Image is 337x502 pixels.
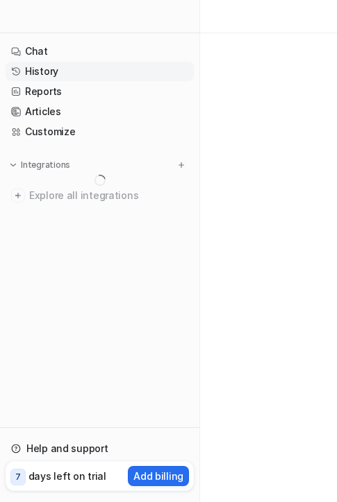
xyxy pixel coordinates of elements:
[133,469,183,483] p: Add billing
[29,184,188,207] span: Explore all integrations
[6,439,194,458] a: Help and support
[6,82,194,101] a: Reports
[11,189,25,202] img: explore all integrations
[6,186,194,205] a: Explore all integrations
[6,158,74,172] button: Integrations
[8,160,18,170] img: expand menu
[176,160,186,170] img: menu_add.svg
[21,159,70,171] p: Integrations
[6,42,194,61] a: Chat
[6,102,194,121] a: Articles
[6,122,194,141] a: Customize
[28,469,106,483] p: days left on trial
[6,62,194,81] a: History
[15,471,21,483] p: 7
[128,466,189,486] button: Add billing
